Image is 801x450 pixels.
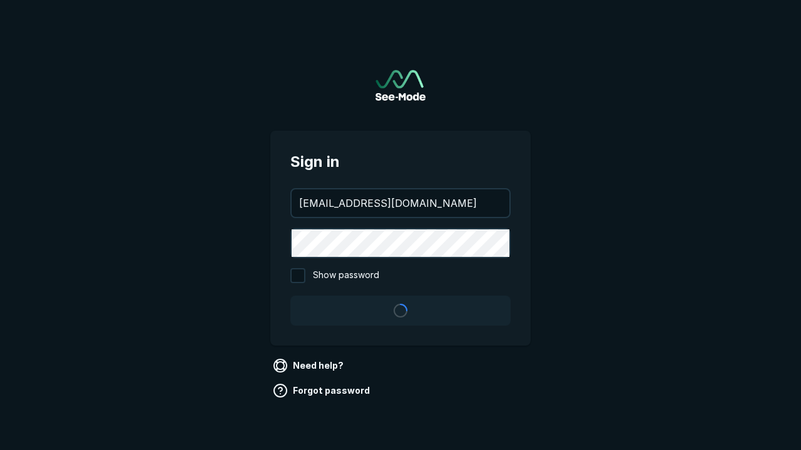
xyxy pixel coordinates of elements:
img: See-Mode Logo [375,70,426,101]
input: your@email.com [292,189,509,217]
a: Forgot password [270,381,375,401]
span: Show password [313,268,379,283]
a: Need help? [270,356,349,376]
span: Sign in [290,151,511,173]
a: Go to sign in [375,70,426,101]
